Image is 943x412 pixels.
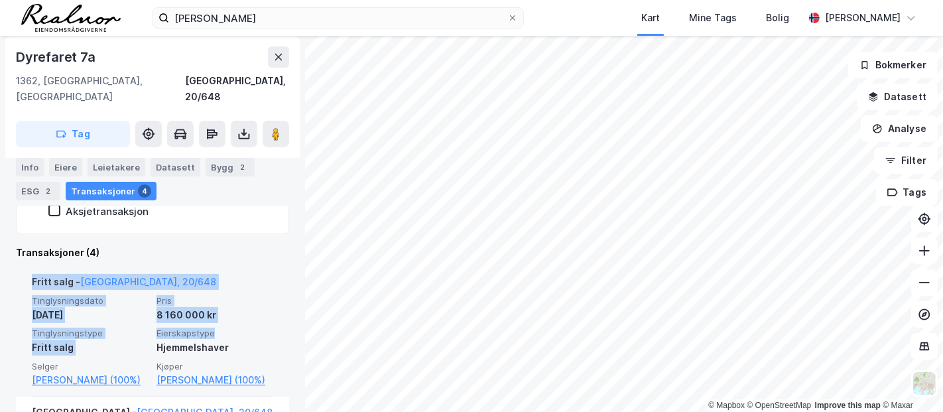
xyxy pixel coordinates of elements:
span: Kjøper [157,361,273,372]
div: Transaksjoner (4) [16,245,289,261]
div: 8 160 000 kr [157,307,273,323]
button: Tag [16,121,130,147]
button: Bokmerker [848,52,938,78]
div: Hjemmelshaver [157,340,273,356]
iframe: Chat Widget [877,348,943,412]
div: Eiere [49,158,82,176]
div: [GEOGRAPHIC_DATA], 20/648 [185,73,289,105]
button: Datasett [857,84,938,110]
div: Fritt salg - [32,274,216,295]
button: Tags [876,179,938,206]
div: Dyrefaret 7a [16,46,98,68]
a: [PERSON_NAME] (100%) [157,372,273,388]
div: Bolig [766,10,789,26]
div: [DATE] [32,307,149,323]
a: Improve this map [815,401,881,410]
div: [PERSON_NAME] [825,10,901,26]
span: Pris [157,295,273,307]
div: Kontrollprogram for chat [877,348,943,412]
button: Filter [874,147,938,174]
span: Eierskapstype [157,328,273,339]
div: 1362, [GEOGRAPHIC_DATA], [GEOGRAPHIC_DATA] [16,73,185,105]
div: ESG [16,182,60,200]
div: 2 [42,184,55,198]
a: [PERSON_NAME] (100%) [32,372,149,388]
input: Søk på adresse, matrikkel, gårdeiere, leietakere eller personer [169,8,507,28]
span: Selger [32,361,149,372]
div: 4 [138,184,151,198]
div: 2 [236,161,249,174]
a: Mapbox [708,401,745,410]
div: Kart [641,10,660,26]
div: Bygg [206,158,255,176]
img: realnor-logo.934646d98de889bb5806.png [21,4,121,32]
div: Mine Tags [689,10,737,26]
div: Leietakere [88,158,145,176]
a: OpenStreetMap [747,401,812,410]
button: Analyse [861,115,938,142]
div: Transaksjoner [66,182,157,200]
a: [GEOGRAPHIC_DATA], 20/648 [80,276,216,287]
div: Aksjetransaksjon [66,205,149,218]
div: Info [16,158,44,176]
span: Tinglysningstype [32,328,149,339]
div: Fritt salg [32,340,149,356]
div: Datasett [151,158,200,176]
span: Tinglysningsdato [32,295,149,307]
